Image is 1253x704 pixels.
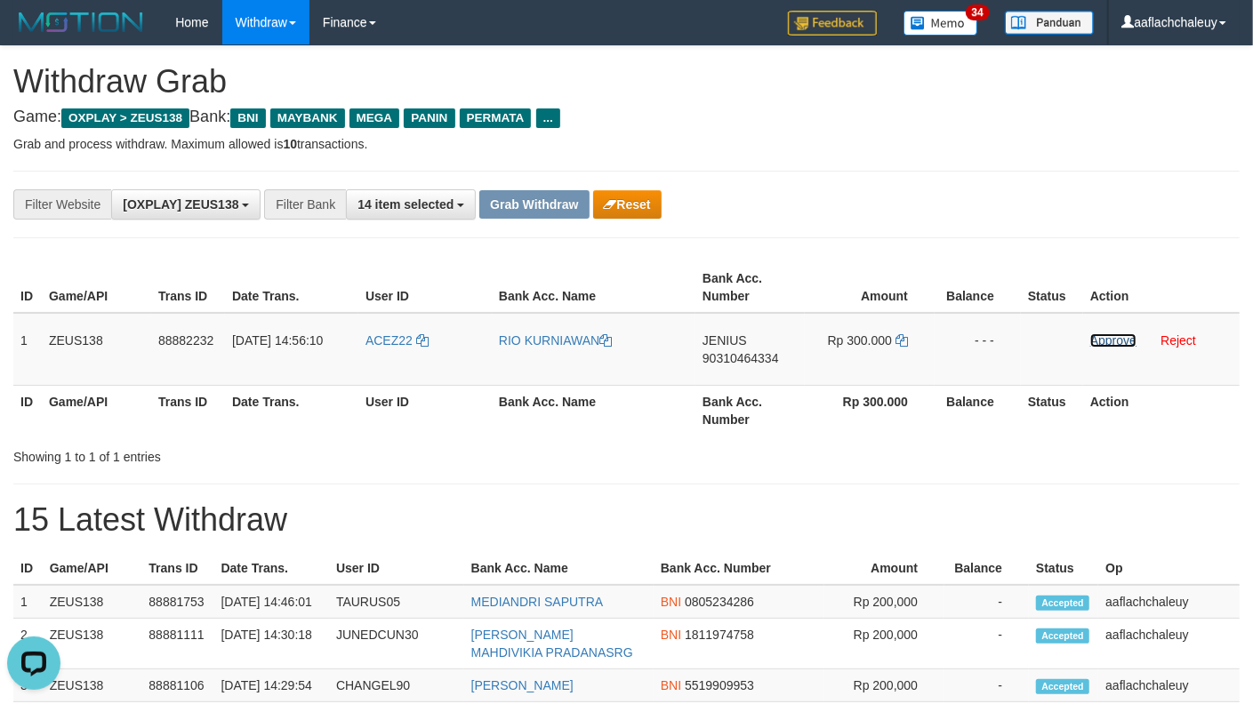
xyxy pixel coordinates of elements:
span: 14 item selected [357,197,454,212]
th: Trans ID [151,385,225,436]
th: ID [13,262,42,313]
th: Trans ID [141,552,213,585]
th: Trans ID [151,262,225,313]
td: 1 [13,313,42,386]
th: Date Trans. [213,552,329,585]
span: Copy 5519909953 to clipboard [685,678,754,692]
a: [PERSON_NAME] [471,678,574,692]
span: PANIN [404,108,454,128]
span: Accepted [1036,628,1089,644]
span: Copy 1811974758 to clipboard [685,628,754,642]
th: Bank Acc. Number [695,262,805,313]
td: ZEUS138 [43,585,142,619]
td: Rp 200,000 [824,619,944,669]
span: BNI [230,108,265,128]
th: Status [1021,262,1083,313]
td: 88881753 [141,585,213,619]
td: aaflachchaleuy [1098,619,1240,669]
span: BNI [661,595,681,609]
span: ... [536,108,560,128]
th: User ID [329,552,464,585]
th: ID [13,552,43,585]
a: Reject [1161,333,1196,348]
a: [PERSON_NAME] MAHDIVIKIA PRADANASRG [471,628,633,660]
span: ACEZ22 [365,333,413,348]
a: Approve [1090,333,1137,348]
img: Button%20Memo.svg [904,11,978,36]
td: ZEUS138 [43,619,142,669]
span: 34 [966,4,990,20]
th: Game/API [42,262,151,313]
strong: 10 [283,137,297,151]
span: MAYBANK [270,108,345,128]
span: JENIUS [703,333,747,348]
button: Reset [593,190,662,219]
th: Bank Acc. Number [695,385,805,436]
span: MEGA [349,108,400,128]
span: [DATE] 14:56:10 [232,333,323,348]
span: Rp 300.000 [828,333,892,348]
th: Bank Acc. Name [492,262,695,313]
a: Copy 300000 to clipboard [896,333,908,348]
td: 88881111 [141,619,213,669]
th: Bank Acc. Name [464,552,654,585]
th: Game/API [42,385,151,436]
img: panduan.png [1005,11,1094,35]
span: Copy 0805234286 to clipboard [685,595,754,609]
td: [DATE] 14:30:18 [213,619,329,669]
th: User ID [358,262,492,313]
span: [OXPLAY] ZEUS138 [123,197,238,212]
th: Balance [935,385,1021,436]
div: Filter Bank [264,189,346,220]
td: 1 [13,585,43,619]
td: 2 [13,619,43,669]
img: MOTION_logo.png [13,9,149,36]
th: Op [1098,552,1240,585]
td: [DATE] 14:29:54 [213,669,329,702]
span: 88882232 [158,333,213,348]
a: RIO KURNIAWAN [499,333,612,348]
td: aaflachchaleuy [1098,669,1240,702]
td: Rp 200,000 [824,669,944,702]
a: MEDIANDRI SAPUTRA [471,595,604,609]
th: Amount [824,552,944,585]
th: Balance [935,262,1021,313]
th: ID [13,385,42,436]
th: Status [1029,552,1098,585]
span: BNI [661,628,681,642]
th: Action [1083,262,1240,313]
td: 88881106 [141,669,213,702]
th: Rp 300.000 [805,385,935,436]
button: Open LiveChat chat widget [7,7,60,60]
span: BNI [661,678,681,692]
button: [OXPLAY] ZEUS138 [111,189,261,220]
p: Grab and process withdraw. Maximum allowed is transactions. [13,135,1240,153]
a: ACEZ22 [365,333,429,348]
h4: Game: Bank: [13,108,1240,126]
th: Game/API [43,552,142,585]
h1: 15 Latest Withdraw [13,502,1240,538]
div: Showing 1 to 1 of 1 entries [13,441,509,466]
td: - [944,585,1029,619]
td: aaflachchaleuy [1098,585,1240,619]
td: TAURUS05 [329,585,464,619]
span: Copy 90310464334 to clipboard [703,351,779,365]
th: Bank Acc. Name [492,385,695,436]
h1: Withdraw Grab [13,64,1240,100]
div: Filter Website [13,189,111,220]
td: ZEUS138 [43,669,142,702]
td: JUNEDCUN30 [329,619,464,669]
th: Action [1083,385,1240,436]
span: PERMATA [460,108,532,128]
td: ZEUS138 [42,313,151,386]
th: Date Trans. [225,385,358,436]
th: Amount [805,262,935,313]
span: OXPLAY > ZEUS138 [61,108,189,128]
span: Accepted [1036,679,1089,694]
img: Feedback.jpg [788,11,877,36]
td: - [944,669,1029,702]
td: - [944,619,1029,669]
td: CHANGEL90 [329,669,464,702]
button: 14 item selected [346,189,476,220]
button: Grab Withdraw [479,190,589,219]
